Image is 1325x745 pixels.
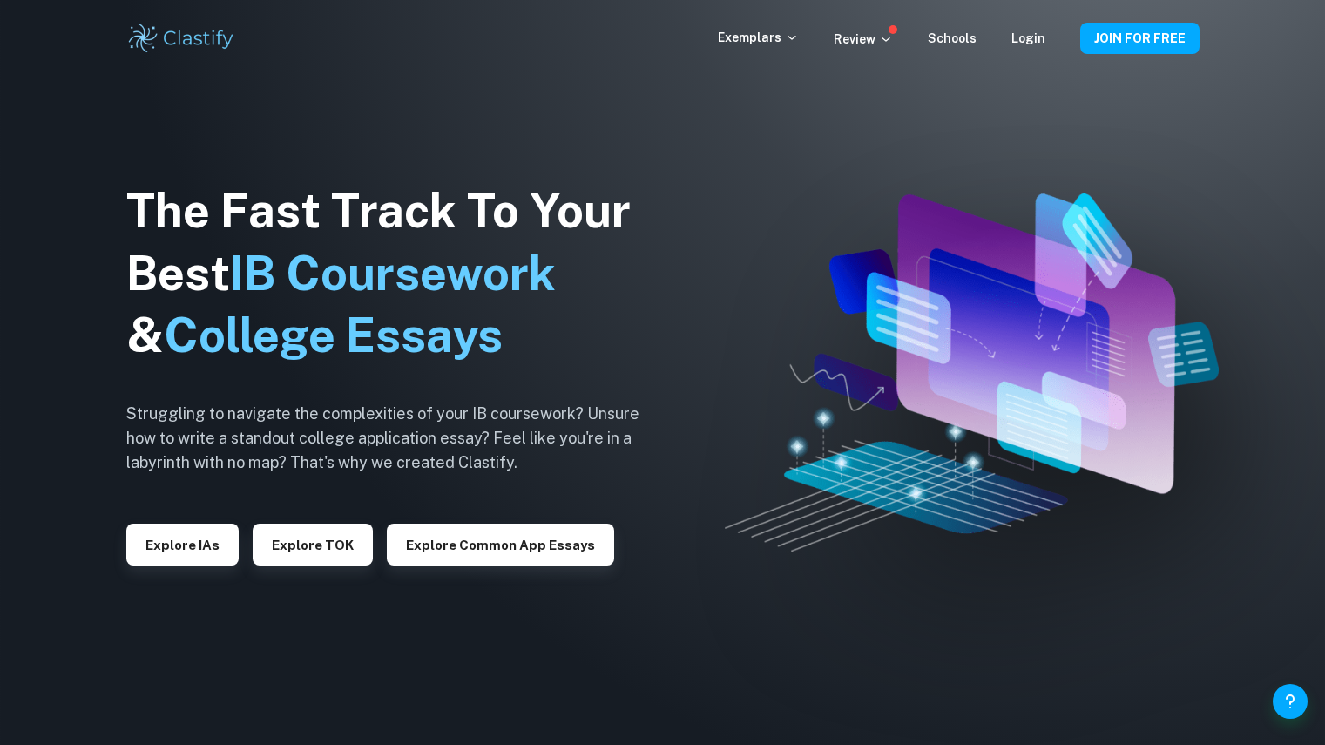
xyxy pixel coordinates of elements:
[718,28,799,47] p: Exemplars
[126,21,237,56] img: Clastify logo
[834,30,893,49] p: Review
[928,31,977,45] a: Schools
[253,524,373,566] button: Explore TOK
[253,536,373,552] a: Explore TOK
[164,308,503,362] span: College Essays
[230,246,556,301] span: IB Coursework
[126,402,666,475] h6: Struggling to navigate the complexities of your IB coursework? Unsure how to write a standout col...
[126,524,239,566] button: Explore IAs
[1011,31,1045,45] a: Login
[1273,684,1308,719] button: Help and Feedback
[126,179,666,368] h1: The Fast Track To Your Best &
[725,193,1220,551] img: Clastify hero
[126,536,239,552] a: Explore IAs
[387,524,614,566] button: Explore Common App essays
[387,536,614,552] a: Explore Common App essays
[1080,23,1200,54] button: JOIN FOR FREE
